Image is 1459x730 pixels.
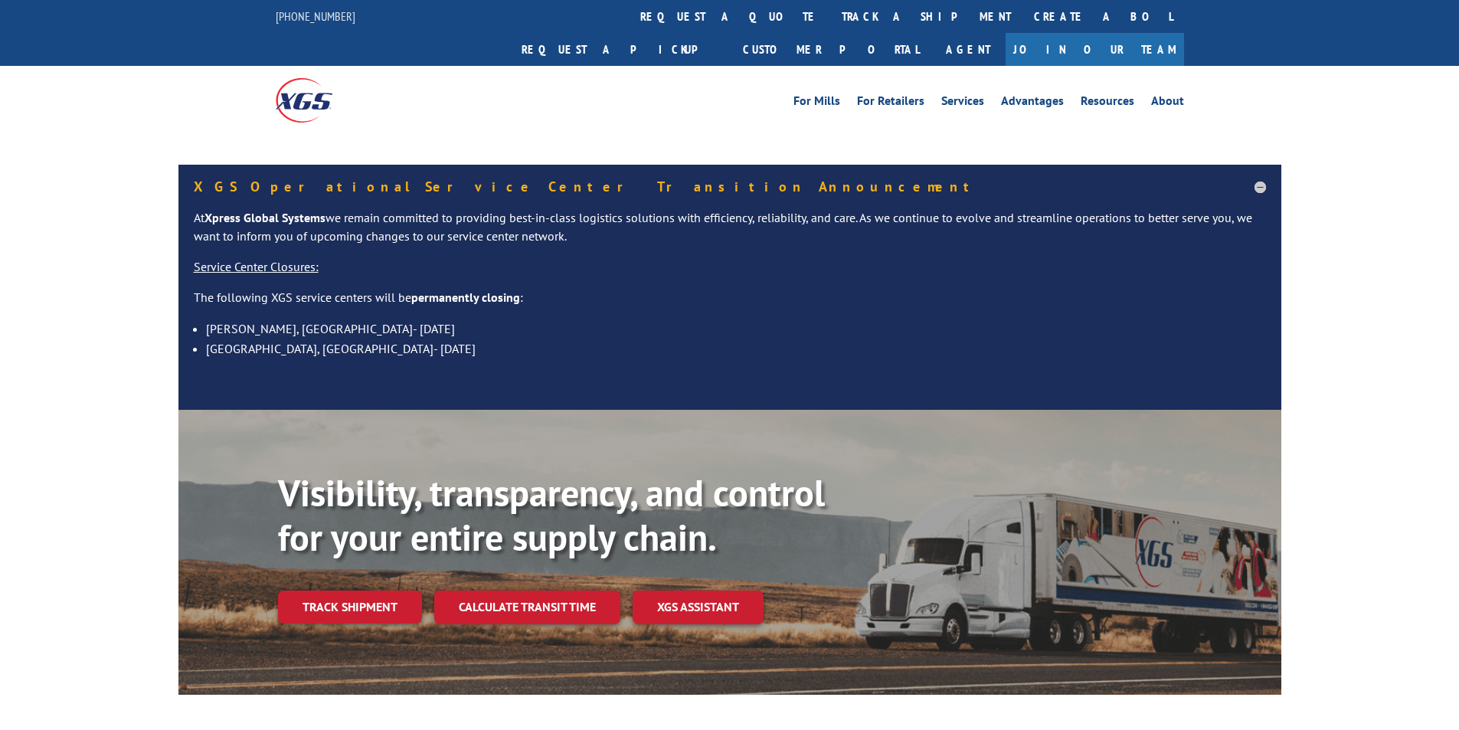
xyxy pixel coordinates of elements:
a: Services [941,95,984,112]
a: Track shipment [278,591,422,623]
strong: Xpress Global Systems [204,210,325,225]
a: For Mills [793,95,840,112]
a: Agent [931,33,1006,66]
a: For Retailers [857,95,924,112]
p: At we remain committed to providing best-in-class logistics solutions with efficiency, reliabilit... [194,209,1266,258]
li: [PERSON_NAME], [GEOGRAPHIC_DATA]- [DATE] [206,319,1266,339]
a: Join Our Team [1006,33,1184,66]
u: Service Center Closures: [194,259,319,274]
li: [GEOGRAPHIC_DATA], [GEOGRAPHIC_DATA]- [DATE] [206,339,1266,358]
a: Customer Portal [731,33,931,66]
a: Resources [1081,95,1134,112]
h5: XGS Operational Service Center Transition Announcement [194,180,1266,194]
a: Advantages [1001,95,1064,112]
a: Request a pickup [510,33,731,66]
a: XGS ASSISTANT [633,591,764,624]
b: Visibility, transparency, and control for your entire supply chain. [278,469,825,561]
strong: permanently closing [411,290,520,305]
a: Calculate transit time [434,591,620,624]
a: About [1151,95,1184,112]
p: The following XGS service centers will be : [194,289,1266,319]
a: [PHONE_NUMBER] [276,8,355,24]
